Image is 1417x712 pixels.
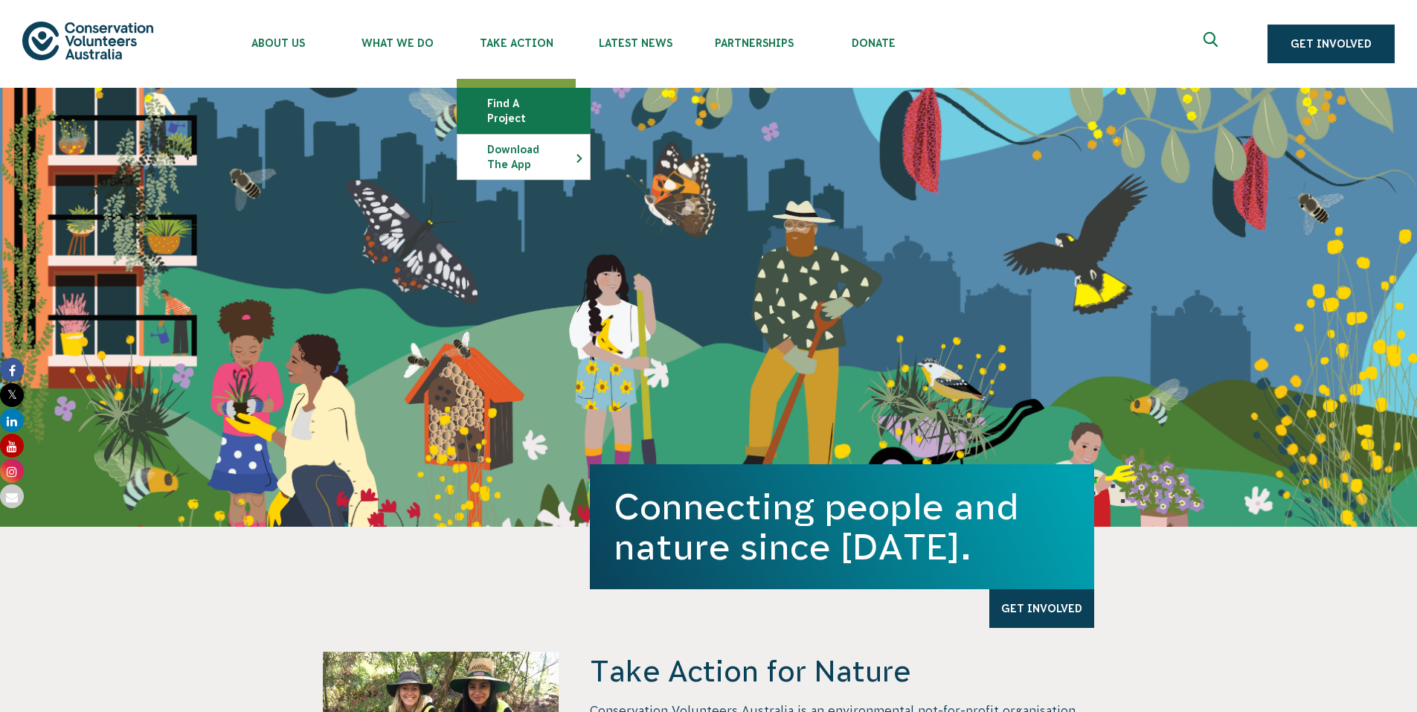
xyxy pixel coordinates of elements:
[1204,32,1222,56] span: Expand search box
[219,37,338,49] span: About Us
[457,89,590,133] a: Find a project
[457,134,591,180] li: Download the app
[695,37,814,49] span: Partnerships
[1267,25,1395,63] a: Get Involved
[814,37,933,49] span: Donate
[576,37,695,49] span: Latest News
[590,652,1094,690] h4: Take Action for Nature
[1195,26,1230,62] button: Expand search box Close search box
[457,37,576,49] span: Take Action
[457,135,590,179] a: Download the app
[614,487,1070,567] h1: Connecting people and nature since [DATE].
[338,37,457,49] span: What We Do
[989,589,1094,628] a: Get Involved
[22,22,153,60] img: logo.svg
